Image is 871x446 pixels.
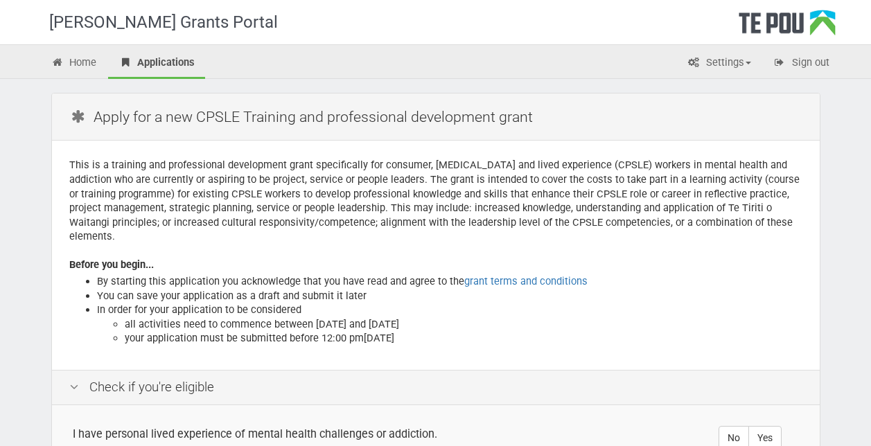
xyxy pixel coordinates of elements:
[677,48,762,79] a: Settings
[52,370,820,405] div: Check if you're eligible
[763,48,840,79] a: Sign out
[41,48,107,79] a: Home
[97,289,802,303] li: You can save your application as a draft and submit it later
[125,317,802,332] li: all activities need to commence between [DATE] and [DATE]
[69,258,154,271] b: Before you begin...
[69,158,802,243] p: This is a training and professional development grant specifically for consumer, [MEDICAL_DATA] a...
[97,274,802,289] li: By starting this application you acknowledge that you have read and agree to the
[69,100,809,133] h2: Apply for a new CPSLE Training and professional development grant
[464,275,588,287] a: grant terms and conditions
[73,426,660,442] div: I have personal lived experience of mental health challenges or addiction.
[739,10,836,44] div: Te Pou Logo
[97,303,802,346] li: In order for your application to be considered
[108,48,205,79] a: Applications
[125,331,802,346] li: your application must be submitted before 12:00 pm[DATE]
